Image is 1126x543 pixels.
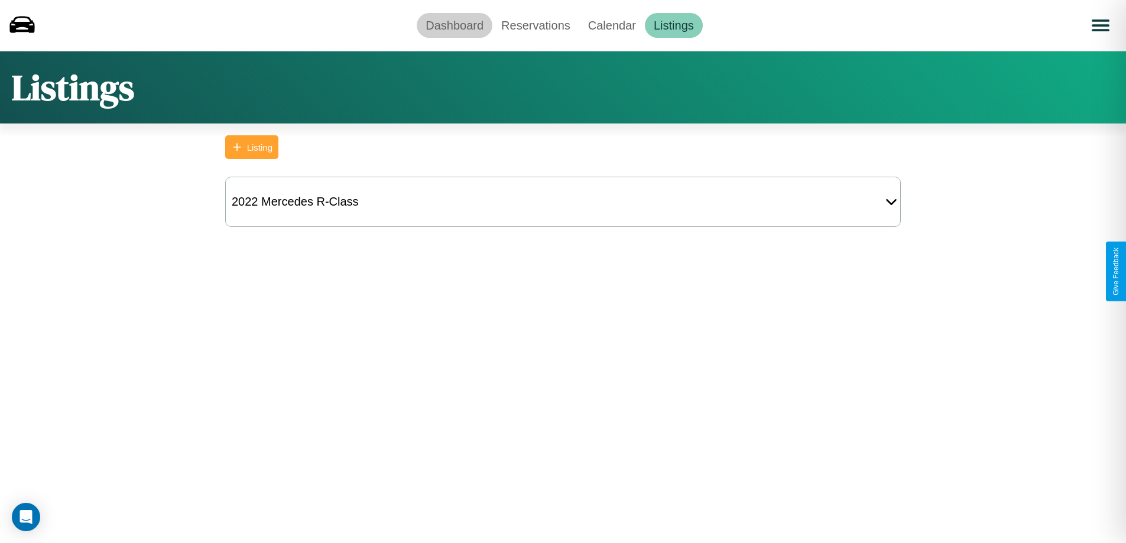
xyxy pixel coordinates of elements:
a: Dashboard [417,13,492,38]
a: Calendar [579,13,645,38]
a: Listings [645,13,703,38]
div: 2022 Mercedes R-Class [226,189,365,214]
button: Listing [225,135,278,159]
h1: Listings [12,63,134,112]
div: Give Feedback [1112,248,1120,295]
div: Open Intercom Messenger [12,503,40,531]
button: Open menu [1084,9,1117,42]
div: Listing [247,142,272,152]
a: Reservations [492,13,579,38]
